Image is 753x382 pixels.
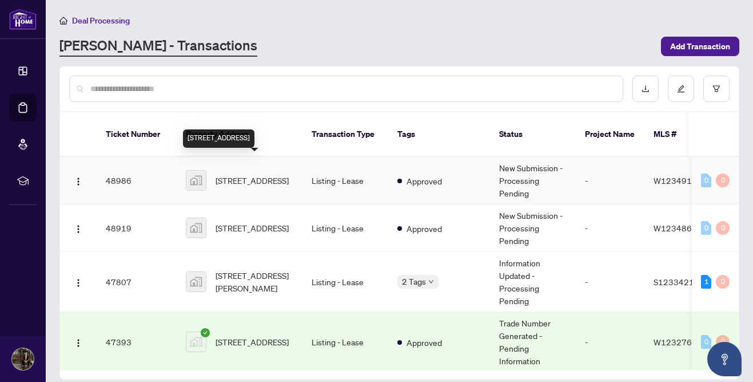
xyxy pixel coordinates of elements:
[12,348,34,370] img: Profile Icon
[302,312,388,372] td: Listing - Lease
[9,9,37,30] img: logo
[407,175,442,187] span: Approved
[59,36,257,57] a: [PERSON_NAME] - Transactions
[183,129,254,148] div: [STREET_ADDRESS]
[576,204,644,252] td: -
[74,177,83,186] img: Logo
[74,338,83,348] img: Logo
[59,17,67,25] span: home
[716,335,730,349] div: 0
[216,336,289,348] span: [STREET_ADDRESS]
[668,76,694,102] button: edit
[701,174,711,187] div: 0
[69,219,87,237] button: Logo
[186,332,206,352] img: thumbnail-img
[72,15,130,26] span: Deal Processing
[642,85,650,93] span: download
[388,112,490,157] th: Tags
[701,221,711,235] div: 0
[402,275,426,288] span: 2 Tags
[654,175,702,186] span: W12349169
[716,221,730,235] div: 0
[654,223,702,233] span: W12348661
[703,76,730,102] button: filter
[216,222,289,234] span: [STREET_ADDRESS]
[701,335,711,349] div: 0
[407,222,442,235] span: Approved
[186,171,206,190] img: thumbnail-img
[677,85,685,93] span: edit
[97,157,177,204] td: 48986
[490,204,576,252] td: New Submission - Processing Pending
[576,112,644,157] th: Project Name
[216,174,289,187] span: [STREET_ADDRESS]
[97,312,177,372] td: 47393
[302,252,388,312] td: Listing - Lease
[97,204,177,252] td: 48919
[490,112,576,157] th: Status
[97,112,177,157] th: Ticket Number
[69,273,87,291] button: Logo
[69,171,87,190] button: Logo
[177,112,302,157] th: Property Address
[69,333,87,351] button: Logo
[654,277,699,287] span: S12334215
[97,252,177,312] td: 47807
[654,337,702,347] span: W12327641
[712,85,720,93] span: filter
[576,252,644,312] td: -
[302,112,388,157] th: Transaction Type
[576,312,644,372] td: -
[632,76,659,102] button: download
[670,37,730,56] span: Add Transaction
[302,157,388,204] td: Listing - Lease
[716,275,730,289] div: 0
[490,252,576,312] td: Information Updated - Processing Pending
[428,279,434,285] span: down
[707,342,742,376] button: Open asap
[490,157,576,204] td: New Submission - Processing Pending
[216,269,293,294] span: [STREET_ADDRESS][PERSON_NAME]
[490,312,576,372] td: Trade Number Generated - Pending Information
[201,328,210,337] span: check-circle
[576,157,644,204] td: -
[701,275,711,289] div: 1
[302,204,388,252] td: Listing - Lease
[74,278,83,288] img: Logo
[74,225,83,234] img: Logo
[186,272,206,292] img: thumbnail-img
[644,112,713,157] th: MLS #
[407,336,442,349] span: Approved
[186,218,206,238] img: thumbnail-img
[716,174,730,187] div: 0
[661,37,739,56] button: Add Transaction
